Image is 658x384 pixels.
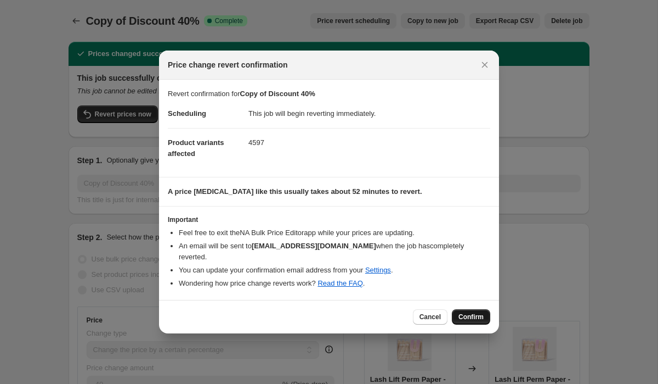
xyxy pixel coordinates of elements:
a: Read the FAQ [317,279,362,287]
button: Cancel [413,309,447,325]
dd: 4597 [248,128,490,157]
a: Settings [365,266,391,274]
p: Revert confirmation for [168,88,490,99]
b: [EMAIL_ADDRESS][DOMAIN_NAME] [252,242,376,250]
span: Cancel [419,313,441,321]
button: Confirm [452,309,490,325]
span: Confirm [458,313,484,321]
span: Scheduling [168,109,206,118]
li: An email will be sent to when the job has completely reverted . [179,241,490,263]
li: Wondering how price change reverts work? . [179,278,490,289]
span: Price change revert confirmation [168,59,288,70]
button: Close [477,57,492,73]
span: Product variants affected [168,138,224,158]
li: Feel free to exit the NA Bulk Price Editor app while your prices are updating. [179,227,490,238]
dd: This job will begin reverting immediately. [248,99,490,128]
h3: Important [168,215,490,224]
b: Copy of Discount 40% [240,90,315,98]
b: A price [MEDICAL_DATA] like this usually takes about 52 minutes to revert. [168,187,422,196]
li: You can update your confirmation email address from your . [179,265,490,276]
